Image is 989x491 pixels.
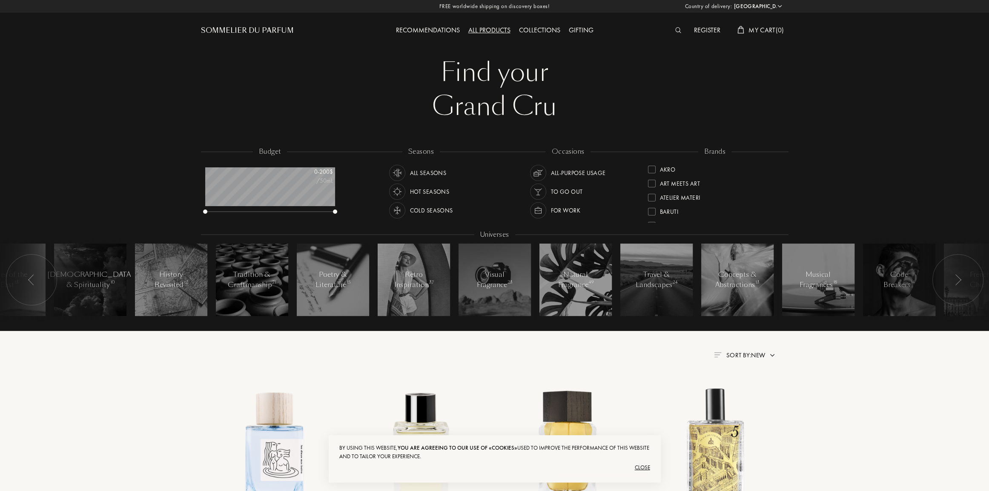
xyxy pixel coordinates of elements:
div: Akro [660,162,676,174]
div: Travel & Landscapes [636,270,677,290]
img: filter_by.png [714,352,721,357]
div: Collections [515,25,565,36]
div: Cold Seasons [410,202,453,218]
div: Grand Cru [207,89,782,123]
img: arrow.png [769,352,776,359]
span: 24 [673,279,678,285]
div: Find your [207,55,782,89]
div: 0 - 200 $ [290,167,333,176]
div: Recommendations [392,25,464,36]
div: All Seasons [410,165,446,181]
a: Recommendations [392,26,464,34]
div: Tradition & Craftmanship [228,270,276,290]
span: Country of delivery: [685,2,732,11]
div: Atelier Materi [660,190,700,202]
a: All products [464,26,515,34]
span: 49 [589,279,593,285]
div: All-purpose Usage [550,165,605,181]
span: 18 [833,279,837,285]
span: My Cart ( 0 ) [748,26,784,34]
div: Art Meets Art [660,176,700,188]
div: Visual Fragrance [476,270,513,290]
img: usage_season_cold_white.svg [391,204,403,216]
div: Binet-Papillon [660,218,702,230]
a: Collections [515,26,565,34]
img: usage_occasion_work_white.svg [532,204,544,216]
a: Register [690,26,725,34]
img: cart_white.svg [737,26,744,34]
div: To go Out [550,184,582,200]
div: Universes [474,230,515,240]
div: All products [464,25,515,36]
img: search_icn_white.svg [675,27,682,33]
div: /50mL [290,176,333,185]
span: 37 [429,279,434,285]
div: Musical Fragrances [800,270,837,290]
img: usage_occasion_all_white.svg [532,167,544,179]
div: budget [253,147,287,157]
span: 15 [347,279,350,285]
img: usage_season_hot_white.svg [391,186,403,198]
div: Baruti [660,204,679,216]
div: For Work [550,202,580,218]
div: Hot Seasons [410,184,449,200]
img: arr_left.svg [28,274,35,285]
span: Sort by: New [726,351,765,359]
img: arr_left.svg [955,274,961,285]
a: Gifting [565,26,598,34]
span: 13 [755,279,760,285]
span: 71 [272,279,276,285]
div: Natural Fragrance [557,270,593,290]
div: Gifting [565,25,598,36]
img: usage_occasion_party_white.svg [532,186,544,198]
div: brands [698,147,731,157]
img: usage_season_average_white.svg [391,167,403,179]
span: 23 [507,279,513,285]
div: By using this website, used to improve the performance of this website and to tailor your experie... [339,444,650,461]
div: seasons [402,147,440,157]
div: Retro Inspiration [394,270,433,290]
div: Register [690,25,725,36]
span: you are agreeing to our use of «cookies» [398,444,517,451]
div: occasions [545,147,590,157]
div: Close [339,461,650,474]
div: History Revisited [153,270,189,290]
a: Sommelier du Parfum [201,26,294,36]
div: Concepts & Abstractions [715,270,759,290]
span: 12 [184,279,188,285]
div: Poetry & Literature [315,270,351,290]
